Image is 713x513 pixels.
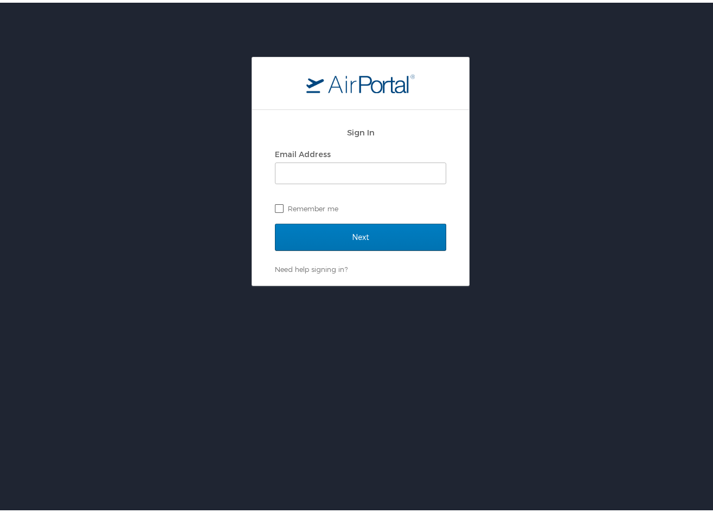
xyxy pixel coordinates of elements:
[275,262,348,271] a: Need help signing in?
[275,198,446,214] label: Remember me
[275,221,446,248] input: Next
[275,147,331,156] label: Email Address
[275,124,446,136] h2: Sign In
[306,71,415,90] img: logo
